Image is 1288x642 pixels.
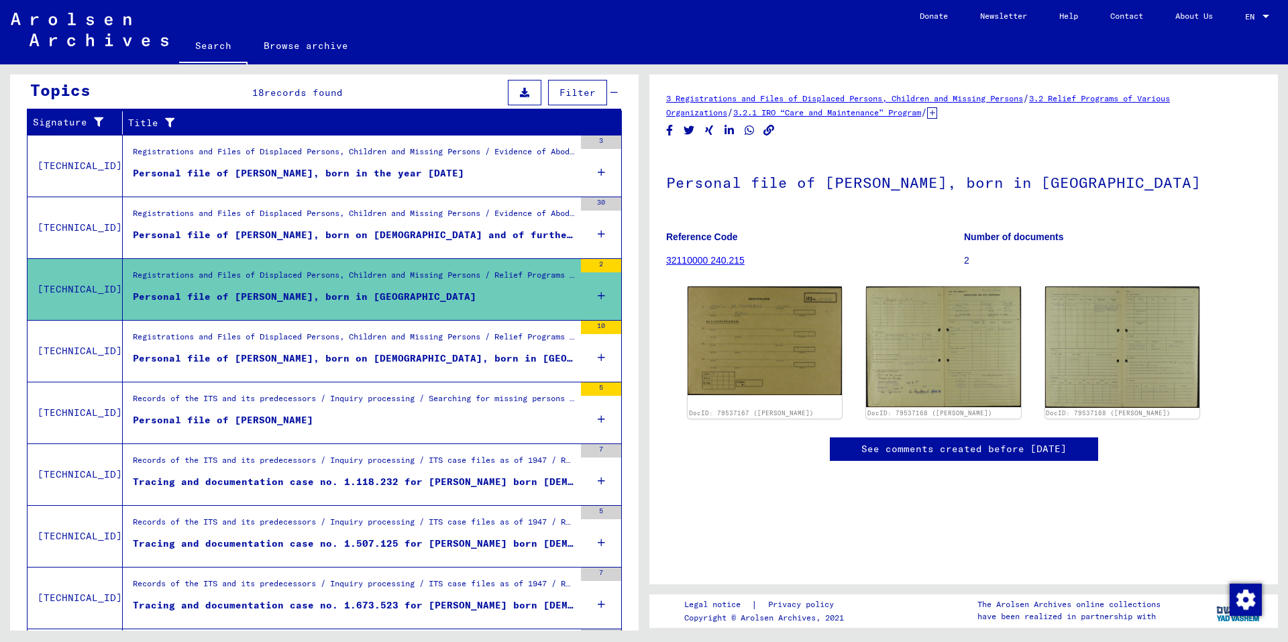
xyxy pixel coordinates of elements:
div: 7 [581,568,621,581]
b: Number of documents [964,231,1064,242]
p: Copyright © Arolsen Archives, 2021 [684,612,850,624]
div: Records of the ITS and its predecessors / Inquiry processing / ITS case files as of 1947 / Reposi... [133,454,574,473]
div: Personal file of [PERSON_NAME], born in [GEOGRAPHIC_DATA] [133,290,476,304]
button: Filter [548,80,607,105]
img: yv_logo.png [1214,594,1264,627]
button: Share on WhatsApp [743,122,757,139]
div: Registrations and Files of Displaced Persons, Children and Missing Persons / Relief Programs of V... [133,269,574,288]
img: 001.jpg [866,286,1020,407]
img: 001.jpg [688,286,842,394]
a: 3.2.1 IRO “Care and Maintenance” Program [733,107,921,117]
div: Tracing and documentation case no. 1.673.523 for [PERSON_NAME] born [DEMOGRAPHIC_DATA] [133,598,574,612]
td: [TECHNICAL_ID] [28,567,123,629]
div: 5 [581,506,621,519]
td: [TECHNICAL_ID] [28,505,123,567]
div: Registrations and Files of Displaced Persons, Children and Missing Persons / Relief Programs of V... [133,331,574,350]
div: Signature [33,115,112,129]
a: DocID: 79537168 ([PERSON_NAME]) [867,409,992,417]
div: Tracing and documentation case no. 1.118.232 for [PERSON_NAME] born [DEMOGRAPHIC_DATA] [133,475,574,489]
td: [TECHNICAL_ID] [28,258,123,320]
button: Share on Facebook [663,122,677,139]
div: Personal file of [PERSON_NAME], born on [DEMOGRAPHIC_DATA], born in [GEOGRAPHIC_DATA] and of furt... [133,352,574,366]
div: Signature [33,112,125,133]
p: 2 [964,254,1261,268]
a: Browse archive [248,30,364,62]
h1: Personal file of [PERSON_NAME], born in [GEOGRAPHIC_DATA] [666,152,1261,211]
span: Filter [559,87,596,99]
div: 5 [581,382,621,396]
div: Registrations and Files of Displaced Persons, Children and Missing Persons / Evidence of Abode an... [133,146,574,164]
a: DocID: 79537167 ([PERSON_NAME]) [689,409,814,417]
a: See comments created before [DATE] [861,442,1067,456]
button: Share on Twitter [682,122,696,139]
div: Title [128,116,595,130]
div: Records of the ITS and its predecessors / Inquiry processing / ITS case files as of 1947 / Reposi... [133,578,574,596]
div: 10 [581,321,621,334]
span: / [1023,92,1029,104]
p: The Arolsen Archives online collections [977,598,1161,610]
span: / [921,106,927,118]
td: [TECHNICAL_ID] [28,320,123,382]
a: DocID: 79537168 ([PERSON_NAME]) [1046,409,1171,417]
div: Personal file of [PERSON_NAME] [133,413,313,427]
img: Arolsen_neg.svg [11,13,168,46]
b: Reference Code [666,231,738,242]
div: 7 [581,444,621,458]
div: Personal file of [PERSON_NAME], born in the year [DATE] [133,166,464,180]
div: Tracing and documentation case no. 1.507.125 for [PERSON_NAME] born [DEMOGRAPHIC_DATA] [133,537,574,551]
img: 002.jpg [1045,286,1199,407]
div: | [684,598,850,612]
td: [TECHNICAL_ID] [28,443,123,505]
a: 3 Registrations and Files of Displaced Persons, Children and Missing Persons [666,93,1023,103]
div: Records of the ITS and its predecessors / Inquiry processing / Searching for missing persons / Tr... [133,392,574,411]
a: 32110000 240.215 [666,255,745,266]
div: Title [128,112,608,133]
img: Change consent [1230,584,1262,616]
span: EN [1245,12,1260,21]
td: [TECHNICAL_ID] [28,382,123,443]
div: Personal file of [PERSON_NAME], born on [DEMOGRAPHIC_DATA] and of further persons [133,228,574,242]
p: have been realized in partnership with [977,610,1161,623]
div: Registrations and Files of Displaced Persons, Children and Missing Persons / Evidence of Abode an... [133,207,574,226]
span: / [727,106,733,118]
div: Records of the ITS and its predecessors / Inquiry processing / ITS case files as of 1947 / Reposi... [133,516,574,535]
button: Copy link [762,122,776,139]
a: Search [179,30,248,64]
a: Legal notice [684,598,751,612]
button: Share on LinkedIn [722,122,737,139]
a: Privacy policy [757,598,850,612]
button: Share on Xing [702,122,716,139]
